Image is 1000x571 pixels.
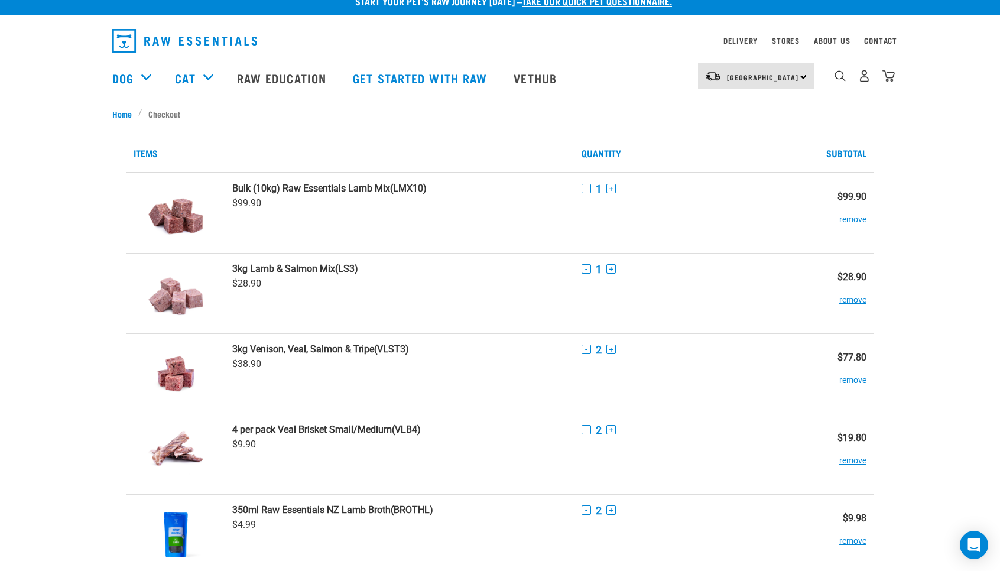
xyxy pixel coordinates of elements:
[574,134,798,173] th: Quantity
[799,333,874,414] td: $77.80
[960,531,988,559] div: Open Intercom Messenger
[839,202,866,225] button: remove
[232,183,567,194] a: Bulk (10kg) Raw Essentials Lamb Mix(LMX10)
[232,263,567,274] a: 3kg Lamb & Salmon Mix(LS3)
[232,183,390,194] strong: Bulk (10kg) Raw Essentials Lamb Mix
[582,264,591,274] button: -
[606,425,616,434] button: +
[582,345,591,354] button: -
[232,424,567,435] a: 4 per pack Veal Brisket Small/Medium(VLB4)
[582,184,591,193] button: -
[232,197,261,209] span: $99.90
[606,184,616,193] button: +
[232,263,335,274] strong: 3kg Lamb & Salmon Mix
[864,38,897,43] a: Contact
[772,38,800,43] a: Stores
[839,283,866,306] button: remove
[596,424,602,436] span: 2
[596,183,602,195] span: 1
[799,173,874,254] td: $99.90
[502,54,572,102] a: Vethub
[835,70,846,82] img: home-icon-1@2x.png
[112,69,134,87] a: Dog
[126,134,574,173] th: Items
[232,519,256,530] span: $4.99
[596,504,602,517] span: 2
[232,343,374,355] strong: 3kg Venison, Veal, Salmon & Tripe
[103,24,897,57] nav: dropdown navigation
[341,54,502,102] a: Get started with Raw
[727,75,798,79] span: [GEOGRAPHIC_DATA]
[606,345,616,354] button: +
[799,253,874,333] td: $28.90
[232,343,567,355] a: 3kg Venison, Veal, Salmon & Tripe(VLST3)
[145,424,206,485] img: Veal Brisket Small/Medium
[799,414,874,494] td: $19.80
[705,71,721,82] img: van-moving.png
[858,70,871,82] img: user.png
[112,108,888,120] nav: breadcrumbs
[232,278,261,289] span: $28.90
[145,504,206,565] img: Raw Essentials NZ Lamb Broth
[145,183,206,244] img: Raw Essentials Lamb Mix
[232,504,567,515] a: 350ml Raw Essentials NZ Lamb Broth(BROTHL)
[582,425,591,434] button: -
[723,38,758,43] a: Delivery
[145,343,206,404] img: Venison, Veal, Salmon & Tripe
[112,29,257,53] img: Raw Essentials Logo
[839,524,866,547] button: remove
[175,69,195,87] a: Cat
[232,358,261,369] span: $38.90
[232,424,392,435] strong: 4 per pack Veal Brisket Small/Medium
[882,70,895,82] img: home-icon@2x.png
[596,343,602,356] span: 2
[606,264,616,274] button: +
[596,263,602,275] span: 1
[839,363,866,386] button: remove
[582,505,591,515] button: -
[606,505,616,515] button: +
[839,443,866,466] button: remove
[145,263,206,324] img: Lamb & Salmon Mix
[225,54,341,102] a: Raw Education
[799,134,874,173] th: Subtotal
[814,38,850,43] a: About Us
[232,504,391,515] strong: 350ml Raw Essentials NZ Lamb Broth
[112,108,138,120] a: Home
[232,439,256,450] span: $9.90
